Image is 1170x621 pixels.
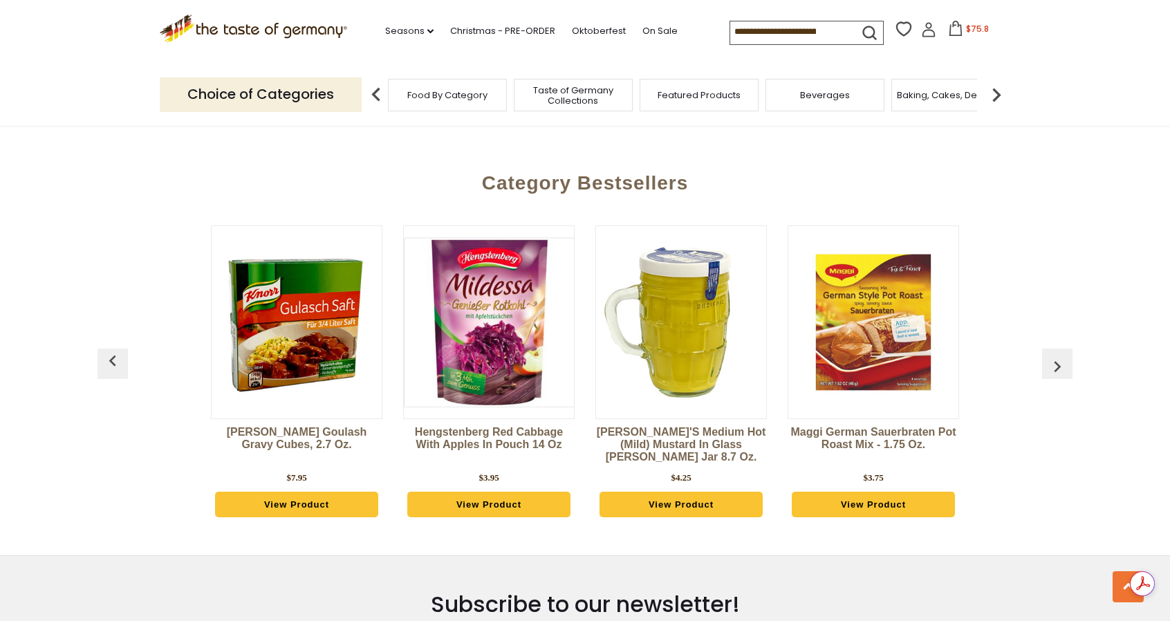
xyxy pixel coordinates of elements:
img: Erika's Medium Hot (Mild) Mustard in Glass Stein Jar 8.7 oz. [596,237,766,407]
div: $3.95 [479,471,499,485]
img: next arrow [983,81,1010,109]
img: previous arrow [102,350,124,372]
a: View Product [792,492,955,518]
a: Taste of Germany Collections [518,85,629,106]
a: Food By Category [407,90,488,100]
a: Hengstenberg Red Cabbage with Apples in Pouch 14 oz [403,426,575,467]
a: Beverages [800,90,850,100]
img: previous arrow [362,81,390,109]
a: [PERSON_NAME] Goulash Gravy Cubes, 2.7 oz. [211,426,382,467]
img: Maggi German Sauerbraten Pot Roast Mix - 1.75 oz. [788,237,958,407]
a: Oktoberfest [572,24,626,39]
img: Knorr Goulash Gravy Cubes, 2.7 oz. [212,237,382,407]
a: Christmas - PRE-ORDER [450,24,555,39]
h3: Subscribe to our newsletter! [274,591,897,618]
a: On Sale [642,24,678,39]
a: Baking, Cakes, Desserts [897,90,1004,100]
button: $75.8 [939,21,998,41]
a: Featured Products [658,90,741,100]
div: $7.95 [286,471,306,485]
a: Seasons [385,24,434,39]
span: $75.8 [966,23,989,35]
img: previous arrow [1046,355,1068,378]
div: $4.25 [671,471,691,485]
a: View Product [215,492,378,518]
a: [PERSON_NAME]'s Medium Hot (Mild) Mustard in Glass [PERSON_NAME] Jar 8.7 oz. [595,426,767,467]
p: Choice of Categories [160,77,362,111]
img: Hengstenberg Red Cabbage with Apples in Pouch 14 oz [404,237,574,407]
div: $3.75 [863,471,883,485]
div: Category Bestsellers [104,151,1066,208]
a: Maggi German Sauerbraten Pot Roast Mix - 1.75 oz. [788,426,959,467]
a: View Product [407,492,570,518]
a: View Product [600,492,763,518]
